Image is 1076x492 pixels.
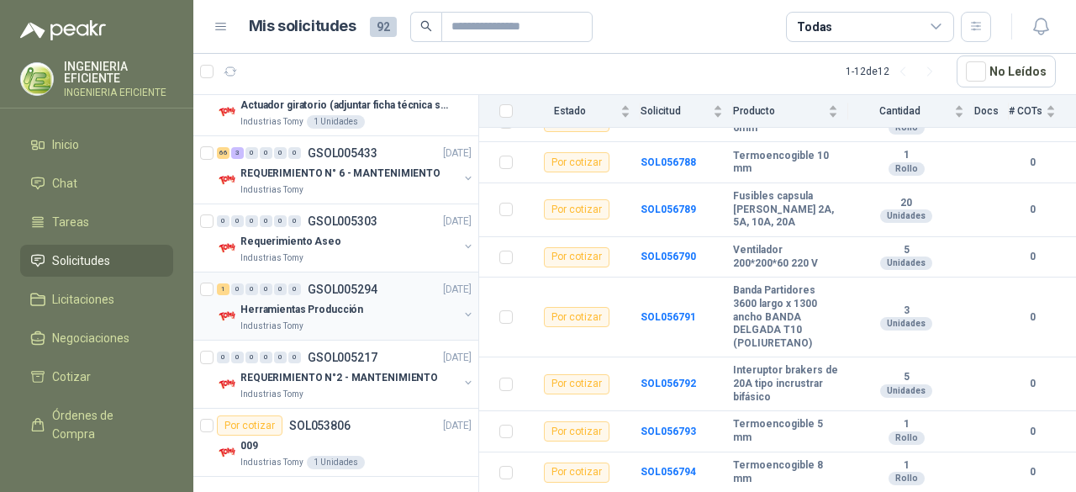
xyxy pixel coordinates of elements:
b: 1 [848,149,964,162]
p: Industrias Tomy [240,456,303,469]
a: 66 3 0 0 0 0 GSOL005433[DATE] Company LogoREQUERIMIENTO N° 6 - MANTENIMIENTOIndustrias Tomy [217,143,475,197]
p: GSOL005303 [308,215,377,227]
div: Por cotizar [544,463,609,483]
a: Inicio [20,129,173,161]
span: Negociaciones [52,329,129,347]
div: Por cotizar [544,421,609,442]
div: 66 [217,147,229,159]
div: 0 [260,215,272,227]
div: 0 [288,352,301,363]
b: 0 [1009,376,1056,392]
img: Company Logo [217,238,237,258]
th: Producto [733,95,848,128]
p: INGENIERIA EFICIENTE [64,87,173,98]
b: 0 [1009,309,1056,325]
b: 5 [848,244,964,257]
a: SOL056788 [641,156,696,168]
b: Interuptor brakers de 20A tipo incrustrar bifásico [733,364,838,404]
div: 0 [274,352,287,363]
b: Banda Partidores 3600 largo x 1300 ancho BANDA DELGADA T10 (POLIURETANO) [733,284,838,350]
p: GSOL005433 [308,147,377,159]
th: Cantidad [848,95,974,128]
p: 009 [240,438,258,454]
span: Inicio [52,135,79,154]
div: 0 [260,283,272,295]
a: Solicitudes [20,245,173,277]
div: 3 [231,147,244,159]
b: 0 [1009,202,1056,218]
div: 0 [231,283,244,295]
div: 0 [245,215,258,227]
p: [DATE] [443,350,472,366]
b: 0 [1009,464,1056,480]
span: Chat [52,174,77,193]
span: Solicitudes [52,251,110,270]
span: Cantidad [848,105,951,117]
b: 0 [1009,155,1056,171]
div: 0 [288,147,301,159]
div: 0 [260,147,272,159]
p: Requerimiento Aseo [240,234,341,250]
a: 0 0 0 0 0 0 GSOL005217[DATE] Company LogoREQUERIMIENTO N°2 - MANTENIMIENTOIndustrias Tomy [217,347,475,401]
b: 1 [848,459,964,473]
b: 20 [848,197,964,210]
a: SOL056794 [641,466,696,478]
p: [DATE] [443,418,472,434]
a: Por adjudicarSOL055823[DATE] Company LogoActuador giratorio (adjuntar ficha técnica si es diferen... [193,68,478,136]
b: 3 [848,304,964,318]
a: 1 0 0 0 0 0 GSOL005294[DATE] Company LogoHerramientas ProducciónIndustrias Tomy [217,279,475,333]
p: GSOL005294 [308,283,377,295]
img: Company Logo [217,170,237,190]
a: SOL056792 [641,378,696,389]
span: Solicitud [641,105,709,117]
p: Industrias Tomy [240,115,303,129]
div: Por cotizar [544,199,609,220]
span: search [420,20,432,32]
a: 0 0 0 0 0 0 GSOL005303[DATE] Company LogoRequerimiento AseoIndustrias Tomy [217,211,475,265]
img: Company Logo [21,63,53,95]
div: 0 [260,352,272,363]
p: REQUERIMIENTO N°2 - MANTENIMIENTO [240,370,438,386]
div: 1 Unidades [307,115,365,129]
div: Unidades [880,209,932,223]
p: Actuador giratorio (adjuntar ficha técnica si es diferente a festo) [240,98,450,114]
p: Industrias Tomy [240,183,303,197]
span: Licitaciones [52,290,114,309]
p: [DATE] [443,282,472,298]
b: Ventilador 200*200*60 220 V [733,244,838,270]
b: Termoencogible 8 mm [733,459,838,485]
a: Tareas [20,206,173,238]
span: Tareas [52,213,89,231]
p: Industrias Tomy [240,388,303,401]
a: SOL056793 [641,426,696,437]
a: Órdenes de Compra [20,399,173,450]
b: Termoencogible 10 mm [733,150,838,176]
b: 0 [1009,249,1056,265]
span: Cotizar [52,368,91,386]
p: Herramientas Producción [240,302,363,318]
div: Rollo [889,121,925,135]
p: [DATE] [443,145,472,161]
a: Licitaciones [20,283,173,315]
p: Industrias Tomy [240,251,303,265]
b: Fusibles capsula [PERSON_NAME] 2A, 5A, 10A, 20A [733,190,838,230]
div: 0 [217,352,229,363]
p: GSOL005217 [308,352,377,363]
div: Por cotizar [544,247,609,267]
div: 0 [288,215,301,227]
a: SOL056791 [641,311,696,323]
b: Termoencogible 5 mm [733,418,838,444]
th: # COTs [1009,95,1076,128]
div: 0 [274,147,287,159]
div: Unidades [880,317,932,331]
th: Docs [974,95,1009,128]
span: 92 [370,17,397,37]
div: Unidades [880,257,932,270]
a: SOL056789 [641,204,696,215]
a: SOL056790 [641,251,696,262]
p: Industrias Tomy [240,320,303,333]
